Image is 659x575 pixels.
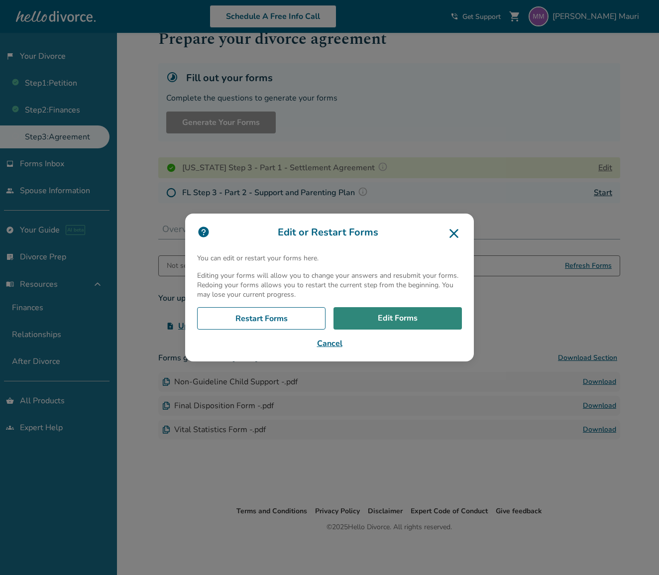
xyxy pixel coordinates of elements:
h3: Edit or Restart Forms [197,226,462,241]
img: icon [197,226,210,238]
button: Cancel [197,338,462,349]
iframe: Chat Widget [609,527,659,575]
p: You can edit or restart your forms here. [197,253,462,263]
p: Editing your forms will allow you to change your answers and resubmit your forms. Redoing your fo... [197,271,462,299]
a: Restart Forms [197,307,326,330]
a: Edit Forms [333,307,462,330]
